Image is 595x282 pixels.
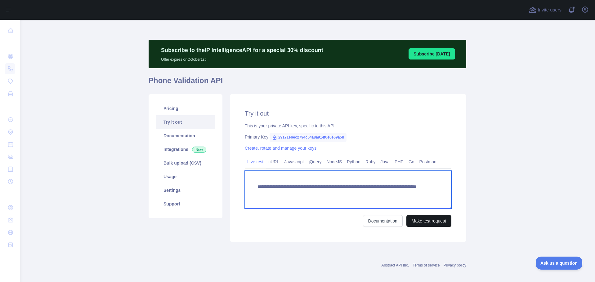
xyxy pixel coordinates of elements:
[538,7,561,14] span: Invite users
[156,102,215,115] a: Pricing
[5,37,15,50] div: ...
[245,146,316,151] a: Create, rotate and manage your keys
[5,100,15,113] div: ...
[156,115,215,129] a: Try it out
[156,170,215,183] a: Usage
[444,263,466,267] a: Privacy policy
[363,157,378,167] a: Ruby
[149,76,466,90] h1: Phone Validation API
[363,215,403,227] a: Documentation
[406,157,417,167] a: Go
[161,46,323,55] p: Subscribe to the IP Intelligence API for a special 30 % discount
[413,263,440,267] a: Terms of service
[392,157,406,167] a: PHP
[409,48,455,59] button: Subscribe [DATE]
[417,157,439,167] a: Postman
[156,143,215,156] a: Integrations New
[156,129,215,143] a: Documentation
[382,263,409,267] a: Abstract API Inc.
[192,147,206,153] span: New
[161,55,323,62] p: Offer expires on October 1st.
[282,157,306,167] a: Javascript
[266,157,282,167] a: cURL
[245,109,451,118] h2: Try it out
[245,123,451,129] div: This is your private API key, specific to this API.
[324,157,344,167] a: NodeJS
[270,133,347,142] span: 29171ebec2794c54a8a914f0e6e69a5b
[156,156,215,170] a: Bulk upload (CSV)
[344,157,363,167] a: Python
[245,157,266,167] a: Live test
[5,188,15,201] div: ...
[156,183,215,197] a: Settings
[156,197,215,211] a: Support
[378,157,392,167] a: Java
[406,215,451,227] button: Make test request
[528,5,563,15] button: Invite users
[245,134,451,140] div: Primary Key:
[536,257,583,270] iframe: Toggle Customer Support
[306,157,324,167] a: jQuery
